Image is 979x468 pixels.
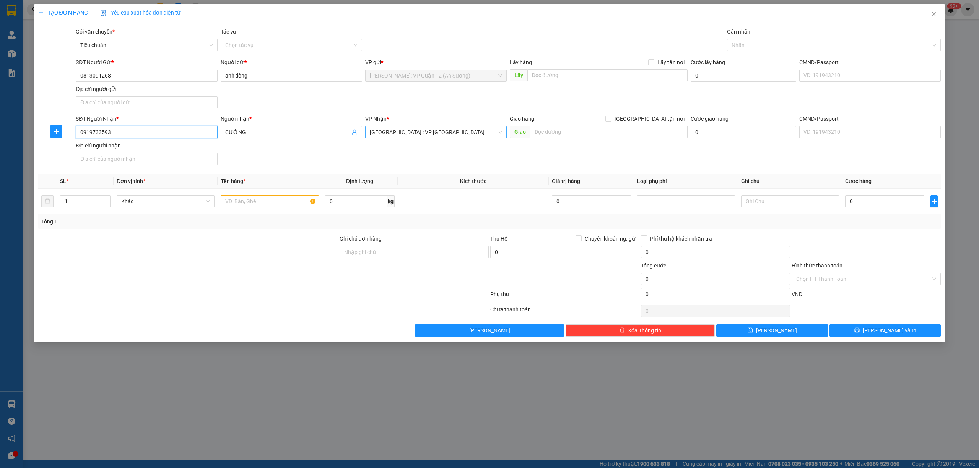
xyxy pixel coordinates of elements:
button: plus [930,195,938,207]
input: Dọc đường [527,69,688,81]
div: VP gửi [365,58,507,66]
span: Định lượng [346,178,373,184]
span: Hà Nội : VP Hà Đông [370,126,502,138]
span: SL [60,178,66,184]
span: Chuyển khoản ng. gửi [582,235,639,243]
input: VD: Bàn, Ghế [221,195,319,207]
label: Ghi chú đơn hàng [340,236,382,242]
span: VP Nhận [365,116,387,122]
label: Tác vụ [221,29,236,35]
input: Địa chỉ của người nhận [76,153,217,165]
label: Cước lấy hàng [691,59,725,65]
button: printer[PERSON_NAME] và In [829,324,941,337]
span: user-add [351,129,358,135]
div: Chưa thanh toán [489,305,640,319]
span: Khác [121,196,210,207]
span: Cước hàng [845,178,872,184]
label: Cước giao hàng [691,116,729,122]
span: Giao hàng [510,116,534,122]
span: plus [50,128,62,134]
span: [PERSON_NAME] và In [863,326,916,335]
input: Cước lấy hàng [691,70,796,82]
div: Tổng: 1 [41,217,377,226]
span: Thu Hộ [490,236,508,242]
span: Tiêu chuẩn [80,39,213,51]
div: Địa chỉ người nhận [76,141,217,150]
span: Hồ Chí Minh: VP Quận 12 (An Sương) [370,70,502,81]
div: SĐT Người Gửi [76,58,217,66]
span: close [931,11,937,17]
span: kg [387,195,395,207]
span: printer [854,327,860,334]
span: Đơn vị tính [117,178,145,184]
span: VND [792,291,802,297]
button: save[PERSON_NAME] [716,324,828,337]
span: Xóa Thông tin [628,326,661,335]
button: [PERSON_NAME] [415,324,564,337]
div: CMND/Passport [799,115,941,123]
img: icon [100,10,106,16]
div: Phụ thu [489,290,640,303]
span: [PERSON_NAME] [469,326,510,335]
span: [PERSON_NAME] [756,326,797,335]
span: Gói vận chuyển [76,29,115,35]
button: Close [923,4,945,25]
input: Địa chỉ của người gửi [76,96,217,108]
span: delete [620,327,625,334]
span: plus [931,198,937,204]
span: Giá trị hàng [552,178,580,184]
label: Hình thức thanh toán [792,262,842,269]
button: delete [41,195,54,207]
span: Lấy [510,69,527,81]
span: Phí thu hộ khách nhận trả [647,235,715,243]
input: Dọc đường [530,126,688,138]
input: 0 [552,195,631,207]
input: Ghi chú đơn hàng [340,246,489,258]
button: deleteXóa Thông tin [566,324,715,337]
input: Ghi Chú [741,195,839,207]
th: Ghi chú [738,174,842,189]
span: Tên hàng [221,178,246,184]
span: save [748,327,753,334]
label: Gán nhãn [727,29,750,35]
span: Lấy hàng [510,59,532,65]
span: Giao [510,126,530,138]
input: Cước giao hàng [691,126,796,138]
span: Tổng cước [641,262,666,269]
span: Lấy tận nơi [654,58,688,66]
span: Yêu cầu xuất hóa đơn điện tử [100,10,181,16]
span: TẠO ĐƠN HÀNG [38,10,88,16]
div: Địa chỉ người gửi [76,85,217,93]
div: Người nhận [221,115,362,123]
div: SĐT Người Nhận [76,115,217,123]
th: Loại phụ phí [634,174,738,189]
button: plus [50,125,62,138]
span: Kích thước [460,178,486,184]
div: CMND/Passport [799,58,941,66]
span: [GEOGRAPHIC_DATA] tận nơi [611,115,688,123]
span: plus [38,10,44,15]
div: Người gửi [221,58,362,66]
